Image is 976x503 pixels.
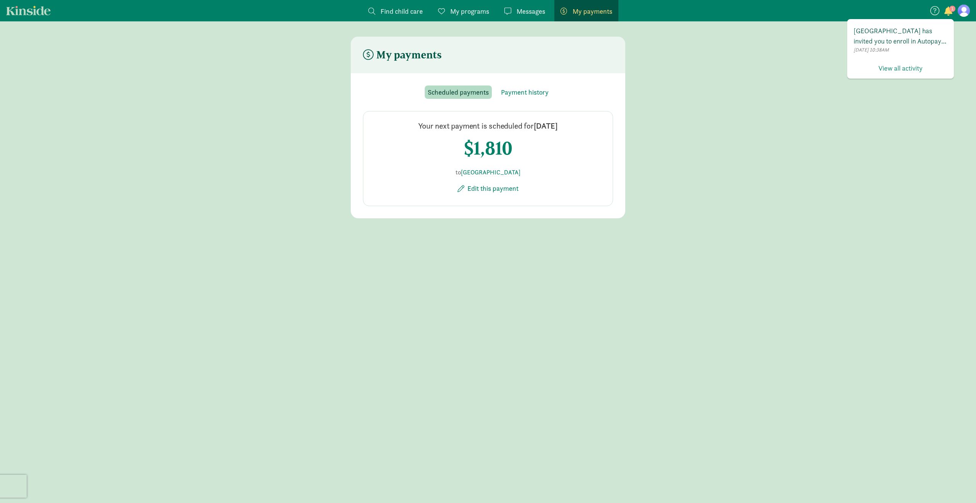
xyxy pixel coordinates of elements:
h4: $1,810 [464,137,512,159]
a: [GEOGRAPHIC_DATA] [461,168,520,176]
h4: Your next payment is scheduled for [418,121,557,131]
p: to [451,168,525,177]
button: Edit this payment [451,180,525,197]
button: Scheduled payments [425,85,492,99]
div: 1 [847,19,954,79]
a: Kinside [6,6,51,15]
span: Edit this payment [467,183,518,193]
span: Messages [517,6,545,16]
span: Find child care [380,6,423,16]
span: [GEOGRAPHIC_DATA] has invited you to enroll in Autopay for your regular tuition payments. Click t... [854,26,947,46]
span: Scheduled payments [428,87,489,97]
span: [DATE] 10:38AM [854,46,947,54]
span: Payment history [501,87,549,97]
button: Payment history [498,85,552,99]
a: [GEOGRAPHIC_DATA] has invited you to enroll in Autopay for your regular tuition payments. Click t... [848,19,954,60]
span: 1 [949,6,955,12]
span: [DATE] [534,121,558,131]
span: View all activity [878,63,923,73]
h4: My payments [363,49,442,61]
span: My programs [450,6,489,16]
span: My payments [573,6,612,16]
button: 1 [943,7,954,17]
